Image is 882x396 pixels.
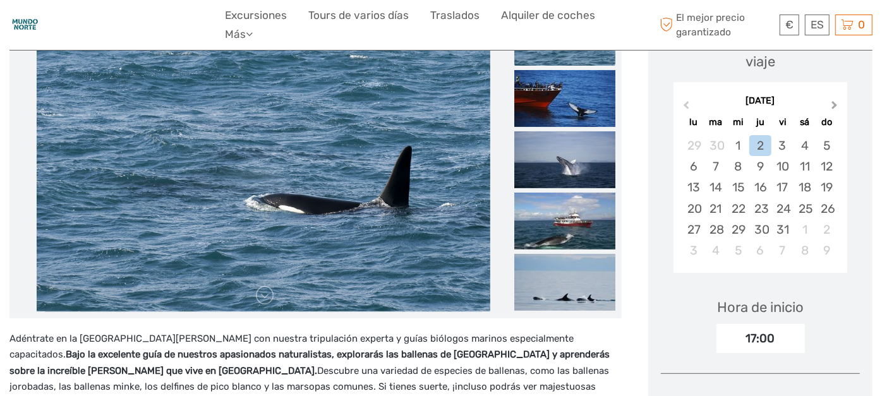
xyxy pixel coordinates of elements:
[705,198,727,219] div: Choose martes, 21 de octubre de 2025
[675,98,695,118] button: Previous Month
[9,349,610,376] strong: Bajo la excelente guía de nuestros apasionados naturalistas, explorarás las ballenas de [GEOGRAPH...
[749,198,771,219] div: Choose jueves, 23 de octubre de 2025
[727,114,749,131] div: mi
[682,177,704,198] div: Choose lunes, 13 de octubre de 2025
[794,177,816,198] div: Choose sábado, 18 de octubre de 2025
[514,131,615,188] img: d8cf1a197b4d4df9a666b06b5cb317ef_slider_thumbnail.jpg
[705,240,727,261] div: Choose martes, 4 de noviembre de 2025
[816,177,838,198] div: Choose domingo, 19 de octubre de 2025
[226,6,287,25] a: Excursiones
[514,254,615,311] img: a4733d76e3ec44ab853afe806a5a54aa_slider_thumbnail.jpg
[682,114,704,131] div: lu
[502,6,596,25] a: Alquiler de coches
[727,177,749,198] div: Choose miércoles, 15 de octubre de 2025
[717,297,804,317] div: Hora de inicio
[682,219,704,240] div: Choose lunes, 27 de octubre de 2025
[794,240,816,261] div: Choose sábado, 8 de noviembre de 2025
[771,177,794,198] div: Choose viernes, 17 de octubre de 2025
[37,9,490,312] img: 6d37306c15634e67ab4ac0c0b8372f46_main_slider.jpg
[677,135,843,261] div: month 2025-10
[771,135,794,156] div: Choose viernes, 3 de octubre de 2025
[794,135,816,156] div: Choose sábado, 4 de octubre de 2025
[705,177,727,198] div: Choose martes, 14 de octubre de 2025
[682,156,704,177] div: Choose lunes, 6 de octubre de 2025
[816,240,838,261] div: Choose domingo, 9 de noviembre de 2025
[794,219,816,240] div: Choose sábado, 1 de noviembre de 2025
[9,9,40,40] img: 2256-32daada7-f3b2-4e9b-853a-ba67a26b8b24_logo_small.jpg
[771,156,794,177] div: Choose viernes, 10 de octubre de 2025
[226,25,253,44] a: Más
[682,198,704,219] div: Choose lunes, 20 de octubre de 2025
[727,198,749,219] div: Choose miércoles, 22 de octubre de 2025
[705,156,727,177] div: Choose martes, 7 de octubre de 2025
[749,135,771,156] div: Choose jueves, 2 de octubre de 2025
[514,193,615,249] img: 753b4ef2eac24023b9e753f4e42fcbf2_slider_thumbnail.jpg
[749,156,771,177] div: Choose jueves, 9 de octubre de 2025
[309,6,409,25] a: Tours de varios días
[749,177,771,198] div: Choose jueves, 16 de octubre de 2025
[727,135,749,156] div: Choose miércoles, 1 de octubre de 2025
[794,114,816,131] div: sá
[674,95,847,108] div: [DATE]
[514,70,615,127] img: 8aba2a7a3dd946108054f122da038a08_slider_thumbnail.jpg
[816,156,838,177] div: Choose domingo, 12 de octubre de 2025
[727,156,749,177] div: Choose miércoles, 8 de octubre de 2025
[816,219,838,240] div: Choose domingo, 2 de noviembre de 2025
[657,11,777,39] span: El mejor precio garantizado
[705,114,727,131] div: ma
[771,219,794,240] div: Choose viernes, 31 de octubre de 2025
[749,114,771,131] div: ju
[749,219,771,240] div: Choose jueves, 30 de octubre de 2025
[431,6,480,25] a: Traslados
[826,98,846,118] button: Next Month
[749,240,771,261] div: Choose jueves, 6 de noviembre de 2025
[771,240,794,261] div: Choose viernes, 7 de noviembre de 2025
[682,240,704,261] div: Choose lunes, 3 de noviembre de 2025
[794,156,816,177] div: Choose sábado, 11 de octubre de 2025
[805,15,830,35] div: ES
[856,18,867,31] span: 0
[661,32,860,72] div: [PERSON_NAME] fecha de viaje
[816,198,838,219] div: Choose domingo, 26 de octubre de 2025
[816,135,838,156] div: Choose domingo, 5 de octubre de 2025
[794,198,816,219] div: Choose sábado, 25 de octubre de 2025
[785,18,794,31] span: €
[771,198,794,219] div: Choose viernes, 24 de octubre de 2025
[816,114,838,131] div: do
[771,114,794,131] div: vi
[705,219,727,240] div: Choose martes, 28 de octubre de 2025
[727,240,749,261] div: Choose miércoles, 5 de noviembre de 2025
[727,219,749,240] div: Choose miércoles, 29 de octubre de 2025
[705,135,727,156] div: Choose martes, 30 de septiembre de 2025
[682,135,704,156] div: Choose lunes, 29 de septiembre de 2025
[716,324,805,353] div: 17:00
